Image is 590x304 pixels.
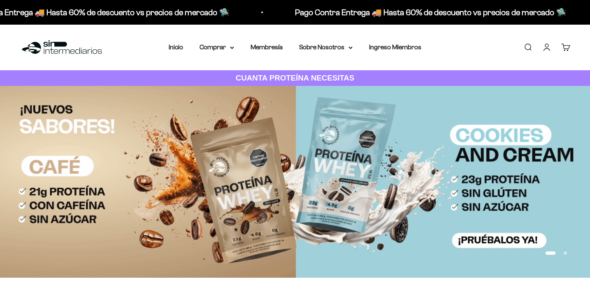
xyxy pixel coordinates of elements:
summary: Sobre Nosotros [299,42,353,53]
a: Inicio [169,44,183,51]
p: Pago Contra Entrega 🚚 Hasta 60% de descuento vs precios de mercado 🛸 [144,6,415,19]
strong: CUANTA PROTEÍNA NECESITAS [236,74,355,82]
a: Ingreso Miembros [369,44,421,51]
a: Membresía [251,44,283,51]
summary: Comprar [200,42,234,53]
